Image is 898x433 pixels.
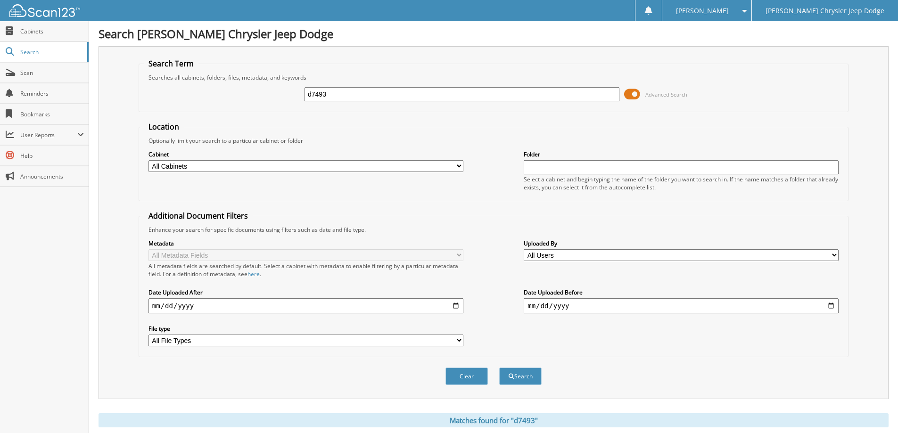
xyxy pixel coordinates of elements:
[524,239,839,247] label: Uploaded By
[148,150,463,158] label: Cabinet
[144,58,198,69] legend: Search Term
[148,239,463,247] label: Metadata
[766,8,884,14] span: [PERSON_NAME] Chrysler Jeep Dodge
[524,288,839,296] label: Date Uploaded Before
[645,91,687,98] span: Advanced Search
[144,137,843,145] div: Optionally limit your search to a particular cabinet or folder
[524,150,839,158] label: Folder
[524,298,839,313] input: end
[144,211,253,221] legend: Additional Document Filters
[148,288,463,296] label: Date Uploaded After
[20,152,84,160] span: Help
[524,175,839,191] div: Select a cabinet and begin typing the name of the folder you want to search in. If the name match...
[20,27,84,35] span: Cabinets
[676,8,729,14] span: [PERSON_NAME]
[20,172,84,180] span: Announcements
[20,90,84,98] span: Reminders
[20,69,84,77] span: Scan
[144,226,843,234] div: Enhance your search for specific documents using filters such as date and file type.
[148,298,463,313] input: start
[20,131,77,139] span: User Reports
[99,26,889,41] h1: Search [PERSON_NAME] Chrysler Jeep Dodge
[148,262,463,278] div: All metadata fields are searched by default. Select a cabinet with metadata to enable filtering b...
[9,4,80,17] img: scan123-logo-white.svg
[247,270,260,278] a: here
[99,413,889,427] div: Matches found for "d7493"
[144,122,184,132] legend: Location
[144,74,843,82] div: Searches all cabinets, folders, files, metadata, and keywords
[20,48,82,56] span: Search
[148,325,463,333] label: File type
[20,110,84,118] span: Bookmarks
[445,368,488,385] button: Clear
[499,368,542,385] button: Search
